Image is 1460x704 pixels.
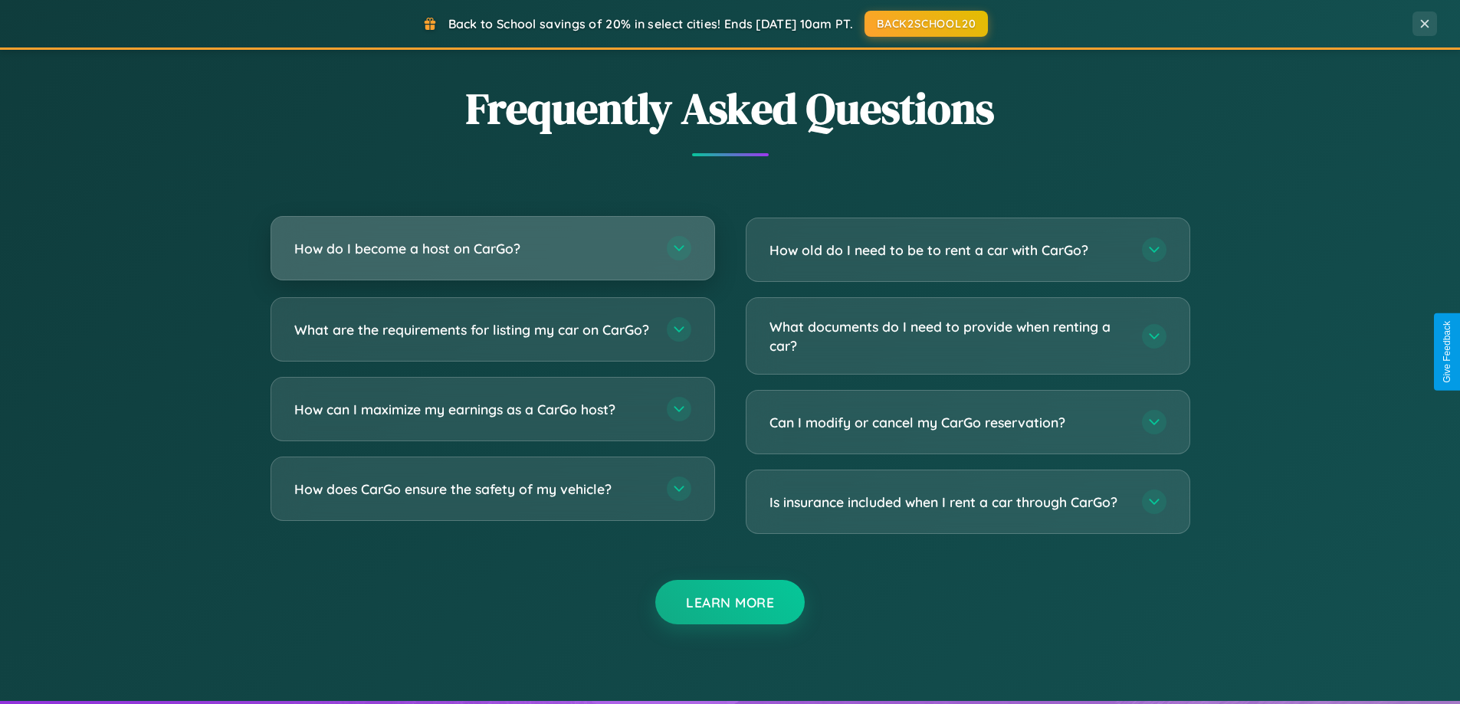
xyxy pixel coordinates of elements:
[294,480,651,499] h3: How does CarGo ensure the safety of my vehicle?
[294,320,651,339] h3: What are the requirements for listing my car on CarGo?
[294,239,651,258] h3: How do I become a host on CarGo?
[448,16,853,31] span: Back to School savings of 20% in select cities! Ends [DATE] 10am PT.
[769,241,1127,260] h3: How old do I need to be to rent a car with CarGo?
[769,413,1127,432] h3: Can I modify or cancel my CarGo reservation?
[1442,321,1452,383] div: Give Feedback
[865,11,988,37] button: BACK2SCHOOL20
[655,580,805,624] button: Learn More
[271,79,1190,138] h2: Frequently Asked Questions
[294,400,651,419] h3: How can I maximize my earnings as a CarGo host?
[769,317,1127,355] h3: What documents do I need to provide when renting a car?
[769,493,1127,512] h3: Is insurance included when I rent a car through CarGo?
